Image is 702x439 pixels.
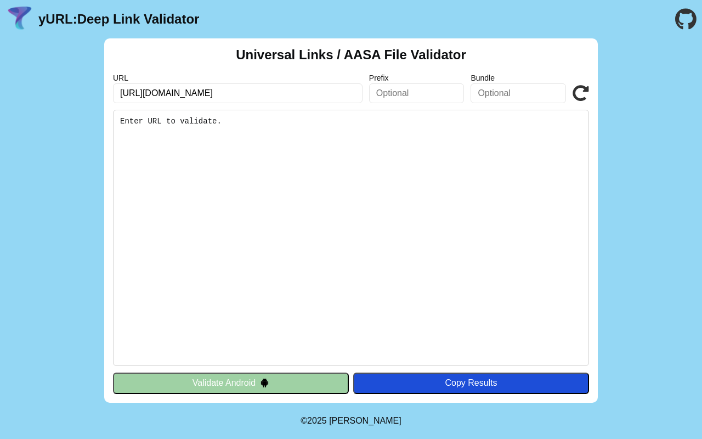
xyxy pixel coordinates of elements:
label: Prefix [369,74,465,82]
button: Copy Results [353,373,589,393]
input: Required [113,83,363,103]
label: Bundle [471,74,566,82]
img: droidIcon.svg [260,378,269,387]
span: 2025 [307,416,327,425]
button: Validate Android [113,373,349,393]
a: yURL:Deep Link Validator [38,12,199,27]
img: yURL Logo [5,5,34,33]
div: Copy Results [359,378,584,388]
pre: Enter URL to validate. [113,110,589,366]
input: Optional [471,83,566,103]
label: URL [113,74,363,82]
a: Michael Ibragimchayev's Personal Site [329,416,401,425]
h2: Universal Links / AASA File Validator [236,47,466,63]
footer: © [301,403,401,439]
input: Optional [369,83,465,103]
